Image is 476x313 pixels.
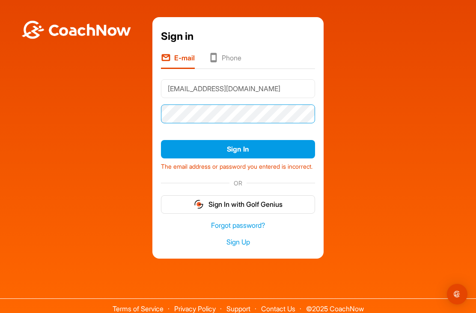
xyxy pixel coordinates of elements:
li: E-mail [161,53,195,69]
a: Support [226,304,250,313]
img: BwLJSsUCoWCh5upNqxVrqldRgqLPVwmV24tXu5FoVAoFEpwwqQ3VIfuoInZCoVCoTD4vwADAC3ZFMkVEQFDAAAAAElFTkSuQmCC [21,21,132,39]
li: Phone [208,53,241,69]
a: Terms of Service [113,304,164,313]
input: E-mail [161,79,315,98]
a: Privacy Policy [174,304,216,313]
span: © 2025 CoachNow [302,299,368,312]
button: Sign In [161,140,315,158]
a: Contact Us [261,304,295,313]
span: OR [229,179,247,188]
div: Sign in [161,29,315,44]
div: Open Intercom Messenger [447,284,467,304]
button: Sign In with Golf Genius [161,195,315,214]
a: Forgot password? [161,221,315,230]
div: The email address or password you entered is incorrect. [161,159,315,171]
img: gg_logo [193,199,204,209]
a: Sign Up [161,237,315,247]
